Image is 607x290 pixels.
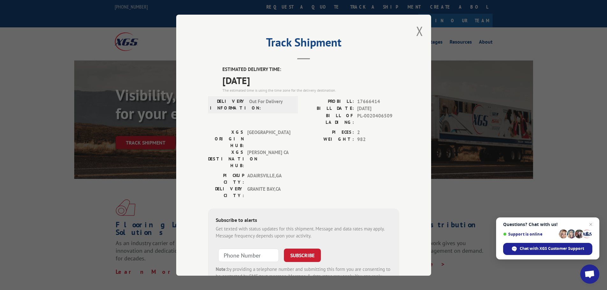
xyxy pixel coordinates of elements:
[222,87,399,93] div: The estimated time is using the time zone for the delivery destination.
[357,98,399,105] span: 17666414
[416,23,423,39] button: Close modal
[503,222,592,227] span: Questions? Chat with us!
[247,129,290,149] span: [GEOGRAPHIC_DATA]
[216,265,392,287] div: by providing a telephone number and submitting this form you are consenting to be contacted by SM...
[520,246,584,251] span: Chat with XGS Customer Support
[222,66,399,73] label: ESTIMATED DELIVERY TIME:
[357,105,399,112] span: [DATE]
[304,129,354,136] label: PIECES:
[208,129,244,149] label: XGS ORIGIN HUB:
[247,185,290,199] span: GRANITE BAY , CA
[208,38,399,50] h2: Track Shipment
[357,129,399,136] span: 2
[216,216,392,225] div: Subscribe to alerts
[357,136,399,143] span: 982
[216,225,392,239] div: Get texted with status updates for this shipment. Message and data rates may apply. Message frequ...
[503,243,592,255] div: Chat with XGS Customer Support
[304,136,354,143] label: WEIGHT:
[208,149,244,169] label: XGS DESTINATION HUB:
[222,73,399,87] span: [DATE]
[208,185,244,199] label: DELIVERY CITY:
[503,232,557,237] span: Support is online
[304,105,354,112] label: BILL DATE:
[249,98,292,111] span: Out For Delivery
[357,112,399,125] span: PL-0020406509
[587,221,595,228] span: Close chat
[580,265,599,284] div: Open chat
[247,172,290,185] span: ADAIRSVILLE , GA
[218,248,279,262] input: Phone Number
[284,248,321,262] button: SUBSCRIBE
[304,98,354,105] label: PROBILL:
[216,266,227,272] strong: Note:
[210,98,246,111] label: DELIVERY INFORMATION:
[247,149,290,169] span: [PERSON_NAME] CA
[208,172,244,185] label: PICKUP CITY:
[304,112,354,125] label: BILL OF LADING:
